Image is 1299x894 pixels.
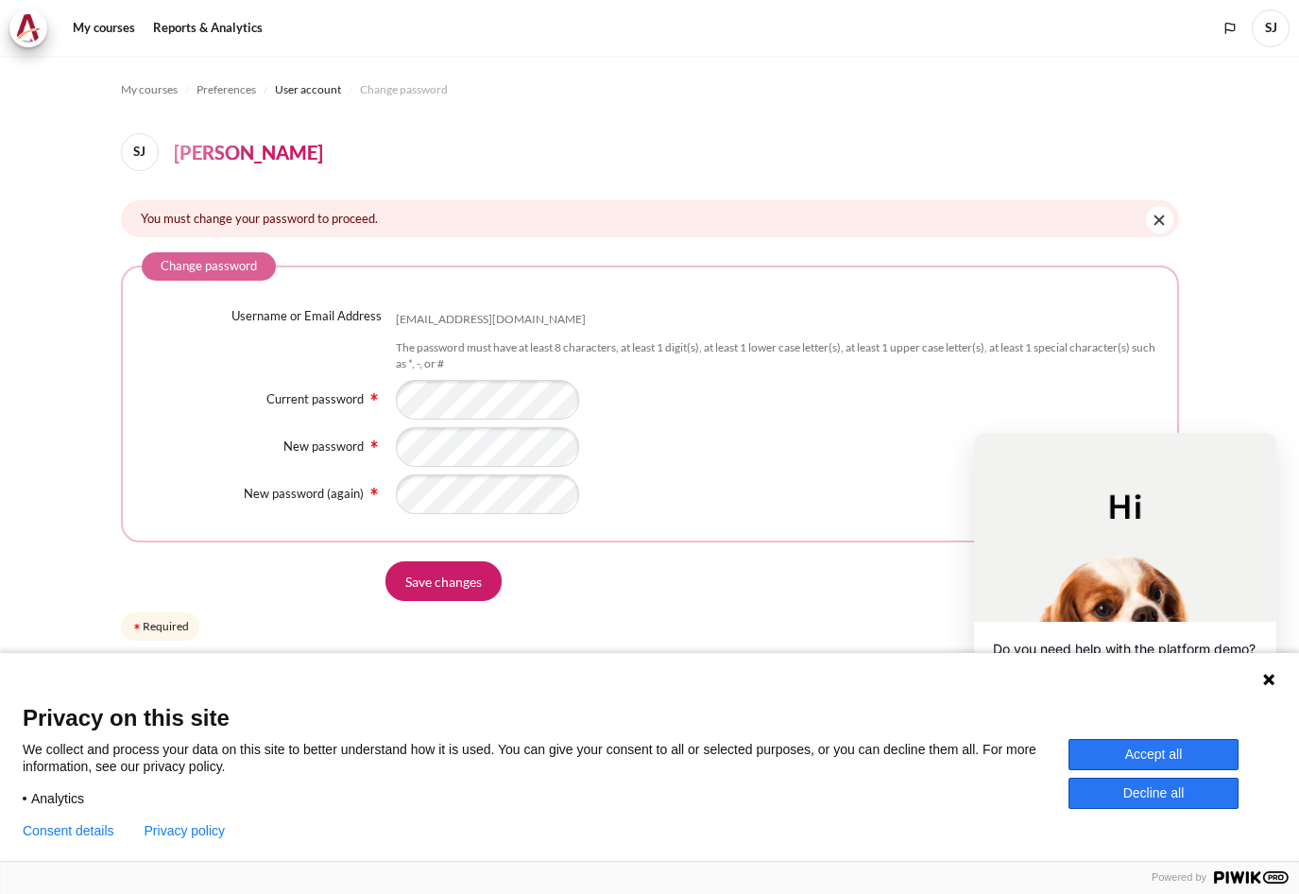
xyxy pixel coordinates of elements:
span: Powered by [1144,871,1214,884]
a: Change password [360,78,448,101]
button: Consent details [23,823,114,838]
button: Accept all [1068,739,1239,770]
span: SJ [121,133,159,171]
label: New password [283,438,364,454]
input: Save changes [385,561,502,601]
button: Languages [1216,14,1244,43]
span: Analytics [31,790,84,807]
h4: [PERSON_NAME] [174,138,323,166]
span: User account [275,81,341,98]
a: User menu [1252,9,1290,47]
button: Decline all [1068,778,1239,809]
div: You must change your password to proceed. [121,200,1179,237]
p: We collect and process your data on this site to better understand how it is used. You can give y... [23,741,1068,775]
label: Username or Email Address [231,307,382,326]
a: Preferences [197,78,256,101]
span: Preferences [197,81,256,98]
div: [EMAIL_ADDRESS][DOMAIN_NAME] [396,312,586,328]
img: Required [367,389,382,404]
a: Reports & Analytics [146,9,269,47]
span: Required [367,484,382,495]
img: Required [367,437,382,452]
span: Change password [360,81,448,98]
legend: Change password [142,252,276,281]
span: Privacy on this site [23,704,1276,731]
label: Current password [266,391,364,406]
span: My courses [121,81,178,98]
a: My courses [121,78,178,101]
a: SJ [121,133,166,171]
img: Required field [131,621,143,632]
span: Required [367,437,382,448]
div: The password must have at least 8 characters, at least 1 digit(s), at least 1 lower case letter(s... [396,340,1158,372]
img: Architeck [15,14,42,43]
nav: Navigation bar [121,75,1179,105]
span: SJ [1252,9,1290,47]
a: Privacy policy [145,823,226,838]
a: Architeck Architeck [9,9,57,47]
span: Required [367,389,382,401]
div: Required [121,612,199,641]
a: My courses [66,9,142,47]
img: Required [367,484,382,499]
label: New password (again) [244,486,364,501]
